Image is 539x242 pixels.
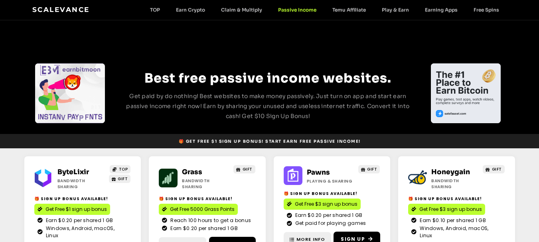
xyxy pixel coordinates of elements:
h2: 🎁 Sign Up Bonus Available! [159,196,256,202]
div: Slides [35,63,105,123]
span: Earn $0.20 per shared 1 GB [168,225,238,232]
nav: Menu [142,7,507,13]
a: ByteLixir [57,168,89,176]
a: Scalevance [32,6,90,14]
div: 1 / 4 [431,63,501,123]
a: Claim & Multiply [213,7,270,13]
span: GIFT [243,166,253,172]
p: Get paid by do nothing! Best websites to make money passively. Just turn on app and start earn pa... [120,91,416,121]
div: Slides [431,63,501,123]
span: Windows, Android, macOS, Linux [44,225,128,239]
h2: Bandwidth Sharing [431,178,480,190]
a: Get Free $3 sign up bonus [408,204,485,215]
a: Grass [182,168,202,176]
h2: Best free passive income websites. [120,68,416,88]
span: Get paid for playing games [293,220,366,227]
a: Earn Crypto [168,7,213,13]
a: GIFT [483,165,505,173]
span: Earn $0.20 per shared 1 GB [293,212,363,219]
a: Honeygain [431,168,470,176]
span: Earn $0.20 per shared 1 GB [44,217,113,224]
a: GIFT [233,165,255,173]
span: Get Free $1 sign up bonus [45,206,107,213]
span: TOP [119,166,128,172]
a: 🎁 Get Free $1 sign up bonus! Start earn free passive income! [176,136,364,146]
h2: Playing & Sharing [307,178,355,184]
span: Get Free 5000 Grass Points [170,206,235,213]
span: 🎁 Get Free $1 sign up bonus! Start earn free passive income! [179,138,361,144]
a: TOP [142,7,168,13]
a: Get Free $1 sign up bonus [34,204,110,215]
a: Get Free $3 sign up bonus [284,199,361,210]
a: Pawns [307,168,330,177]
h2: 🎁 Sign Up Bonus Available! [284,191,381,197]
h2: Bandwidth Sharing [57,178,106,190]
a: GIFT [109,175,131,183]
a: Get Free 5000 Grass Points [159,204,238,215]
a: Passive Income [270,7,324,13]
span: GIFT [492,166,502,172]
span: GIFT [118,176,128,182]
a: GIFT [358,165,380,173]
span: Windows, Android, macOS, Linux [418,225,501,239]
span: Get Free $3 sign up bonus [419,206,482,213]
a: Play & Earn [374,7,417,13]
a: Temu Affiliate [324,7,374,13]
span: Earn $0.10 per shared 1 GB [418,217,486,224]
span: Get Free $3 sign up bonus [295,201,357,208]
a: Free Spins [466,7,507,13]
a: Earning Apps [417,7,466,13]
span: Reach 100 hours to get a bonus [168,217,251,224]
div: 1 / 4 [35,63,105,123]
h2: 🎁 Sign Up Bonus Available! [408,196,505,202]
a: TOP [110,165,130,173]
span: GIFT [367,166,377,172]
h2: Bandwidth Sharing [182,178,230,190]
h2: 🎁 Sign Up Bonus Available! [34,196,131,202]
